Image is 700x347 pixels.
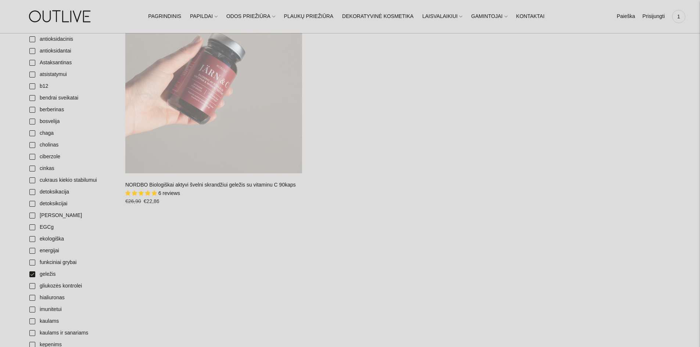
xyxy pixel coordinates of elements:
a: atsistatymui [25,69,118,80]
a: DEKORATYVINĖ KOSMETIKA [342,8,413,25]
a: kaulams ir sanariams [25,327,118,339]
a: bosvelija [25,116,118,127]
a: Paieška [617,8,635,25]
a: KONTAKTAI [516,8,545,25]
a: energijai [25,245,118,257]
a: bendrai sveikatai [25,92,118,104]
a: GAMINTOJAI [471,8,507,25]
a: Prisijungti [642,8,665,25]
a: detoksikacija [25,186,118,198]
a: detoksikcijai [25,198,118,210]
a: cinkas [25,163,118,174]
a: gliukozės kontrolei [25,280,118,292]
a: PAPILDAI [190,8,218,25]
a: imunitetui [25,304,118,315]
a: antioksidacinis [25,33,118,45]
a: PAGRINDINIS [148,8,181,25]
img: OUTLIVE [15,4,107,29]
a: cukraus kiekio stabilumui [25,174,118,186]
a: ekologiška [25,233,118,245]
a: LAISVALAIKIUI [422,8,462,25]
span: €22,86 [144,198,159,204]
a: cholinas [25,139,118,151]
a: PLAUKŲ PRIEŽIŪRA [284,8,334,25]
a: funkciniai grybai [25,257,118,268]
a: antioksidantai [25,45,118,57]
a: [PERSON_NAME] [25,210,118,221]
a: berberinas [25,104,118,116]
a: b12 [25,80,118,92]
a: chaga [25,127,118,139]
a: 1 [672,8,685,25]
a: Astaksantinas [25,57,118,69]
span: 1 [674,11,684,22]
span: 5.00 stars [125,190,158,196]
s: €26,90 [125,198,141,204]
a: ciberzole [25,151,118,163]
a: ODOS PRIEŽIŪRA [226,8,275,25]
a: EGCg [25,221,118,233]
a: NORDBO Biologiškai aktyvi švelni skrandžiui geležis su vitaminu C 90kaps [125,182,296,188]
span: 6 reviews [158,190,180,196]
a: hialiuronas [25,292,118,304]
a: geležis [25,268,118,280]
a: kaulams [25,315,118,327]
